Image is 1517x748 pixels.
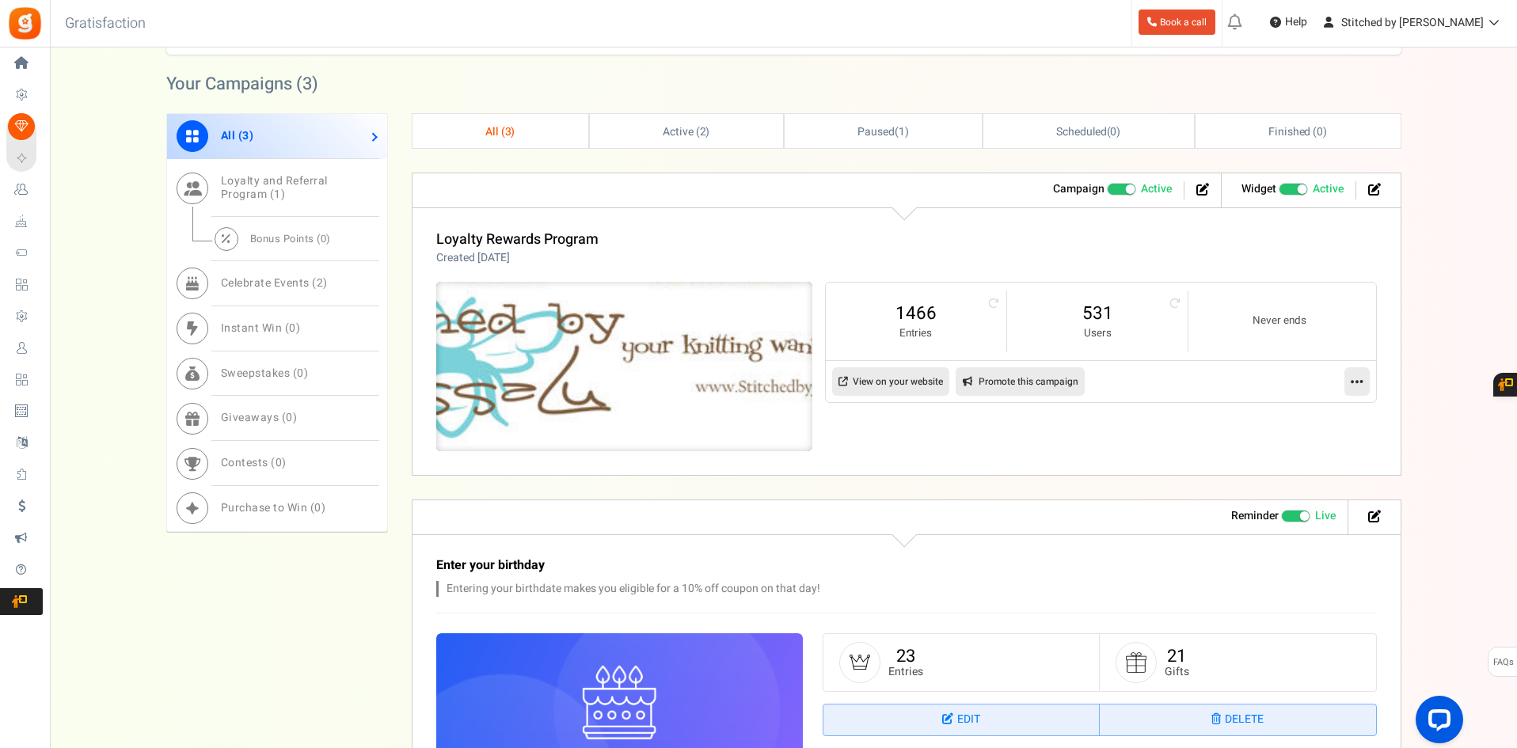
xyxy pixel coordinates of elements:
span: Contests ( ) [221,454,287,471]
span: Paused [857,123,895,140]
span: Stitched by [PERSON_NAME] [1341,14,1484,31]
span: 0 [321,231,327,246]
span: All ( ) [485,123,515,140]
span: 2 [317,275,324,291]
a: Loyalty Rewards Program [436,229,599,250]
span: 0 [286,409,293,426]
a: View on your website [832,367,949,396]
span: 0 [289,320,296,336]
span: 2 [700,123,706,140]
span: Finished ( ) [1268,123,1327,140]
span: Purchase to Win ( ) [221,499,326,516]
p: Created [DATE] [436,250,599,266]
img: Gratisfaction [7,6,43,41]
span: ( ) [1056,123,1120,140]
span: 0 [1317,123,1323,140]
small: Users [1023,326,1172,341]
a: 1466 [842,301,990,326]
span: Loyalty and Referral Program ( ) [221,173,328,203]
li: Widget activated [1230,181,1356,199]
a: 531 [1023,301,1172,326]
span: Scheduled [1056,123,1107,140]
span: Help [1281,14,1307,30]
a: Book a call [1139,9,1215,35]
span: Instant Win ( ) [221,320,301,336]
strong: Widget [1241,180,1276,197]
p: Entering your birthdate makes you eligible for a 10% off coupon on that day! [436,581,1188,597]
a: 21 [1167,644,1186,669]
span: 3 [505,123,511,140]
span: 1 [899,123,905,140]
span: Bonus Points ( ) [250,231,331,246]
a: Promote this campaign [956,367,1085,396]
a: 23 [896,644,915,669]
span: 0 [1110,123,1116,140]
a: Help [1264,9,1314,35]
small: Never ends [1204,313,1354,328]
span: ( ) [857,123,909,140]
span: 0 [314,499,321,516]
h2: Your Campaigns ( ) [166,76,318,92]
span: Active ( ) [663,123,710,140]
span: Celebrate Events ( ) [221,275,328,291]
h3: Enter your birthday [436,559,1188,573]
small: Gifts [1165,666,1189,678]
strong: Campaign [1053,180,1104,197]
strong: Reminder [1231,507,1279,524]
span: Sweepstakes ( ) [221,365,309,382]
span: Live [1315,508,1336,524]
span: 0 [297,365,304,382]
a: Edit [823,704,1100,736]
span: 3 [242,127,249,144]
span: 1 [274,186,281,203]
span: 0 [276,454,283,471]
span: All ( ) [221,127,254,144]
span: Active [1141,181,1172,197]
span: Active [1313,181,1344,197]
span: 3 [302,71,312,97]
small: Entries [842,326,990,341]
h3: Gratisfaction [48,8,163,40]
small: Entries [888,666,923,678]
span: FAQs [1492,647,1514,678]
span: Giveaways ( ) [221,409,298,426]
a: Delete [1100,704,1376,736]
